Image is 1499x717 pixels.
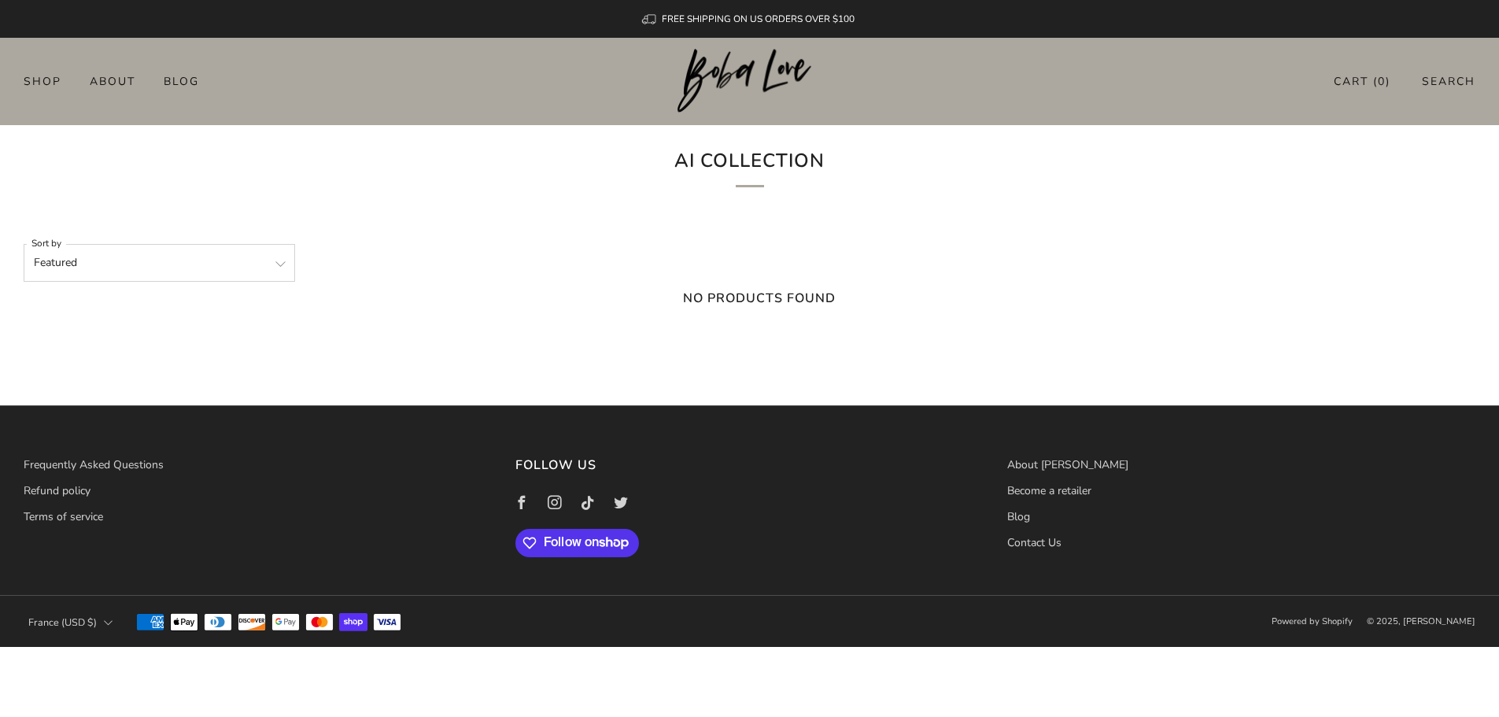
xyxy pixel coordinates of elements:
a: About [PERSON_NAME] [1007,457,1128,472]
items-count: 0 [1378,74,1386,89]
a: Terms of service [24,509,103,524]
a: Blog [164,68,199,94]
img: Boba Love [678,49,821,113]
a: Search [1422,68,1475,94]
h5: No products found [319,286,1199,310]
a: Blog [1007,509,1030,524]
a: Refund policy [24,483,90,498]
a: Powered by Shopify [1272,615,1353,627]
a: Shop [24,68,61,94]
h3: Follow us [515,453,984,477]
a: Cart [1334,68,1390,94]
a: Become a retailer [1007,483,1091,498]
a: Contact Us [1007,535,1061,550]
a: About [90,68,135,94]
span: © 2025, [PERSON_NAME] [1367,615,1475,627]
span: FREE SHIPPING ON US ORDERS OVER $100 [662,13,855,25]
a: Frequently Asked Questions [24,457,164,472]
a: Boba Love [678,49,821,114]
button: France (USD $) [24,605,117,640]
h1: AI Collection [533,144,967,187]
